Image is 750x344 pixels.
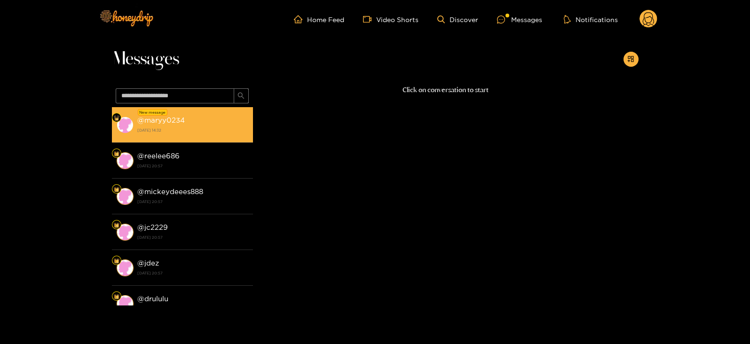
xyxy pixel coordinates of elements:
img: conversation [117,152,134,169]
span: search [237,92,245,100]
span: Messages [112,48,179,70]
img: conversation [117,259,134,276]
img: conversation [117,117,134,133]
strong: [DATE] 20:57 [137,305,248,313]
strong: @ drululu [137,295,168,303]
img: conversation [117,224,134,241]
img: Fan Level [114,258,119,264]
img: Fan Level [114,151,119,156]
strong: @ mickeydeees888 [137,188,203,195]
img: Fan Level [114,187,119,192]
strong: @ jc2229 [137,223,168,231]
strong: [DATE] 14:32 [137,126,248,134]
strong: @ reelee686 [137,152,180,160]
span: video-camera [363,15,376,23]
img: Fan Level [114,294,119,299]
button: Notifications [561,15,621,24]
span: home [294,15,307,23]
img: conversation [117,295,134,312]
img: Fan Level [114,222,119,228]
a: Home Feed [294,15,344,23]
button: appstore-add [624,52,639,67]
span: appstore-add [627,55,634,63]
strong: [DATE] 20:57 [137,233,248,242]
img: Fan Level [114,115,119,121]
strong: [DATE] 20:57 [137,269,248,277]
a: Discover [437,16,478,23]
div: New message [138,109,167,116]
a: Video Shorts [363,15,418,23]
img: conversation [117,188,134,205]
button: search [234,88,249,103]
strong: [DATE] 20:57 [137,197,248,206]
p: Click on conversation to start [253,85,639,95]
strong: @ maryy0234 [137,116,185,124]
div: Messages [497,14,542,25]
strong: [DATE] 20:57 [137,162,248,170]
strong: @ jdez [137,259,159,267]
